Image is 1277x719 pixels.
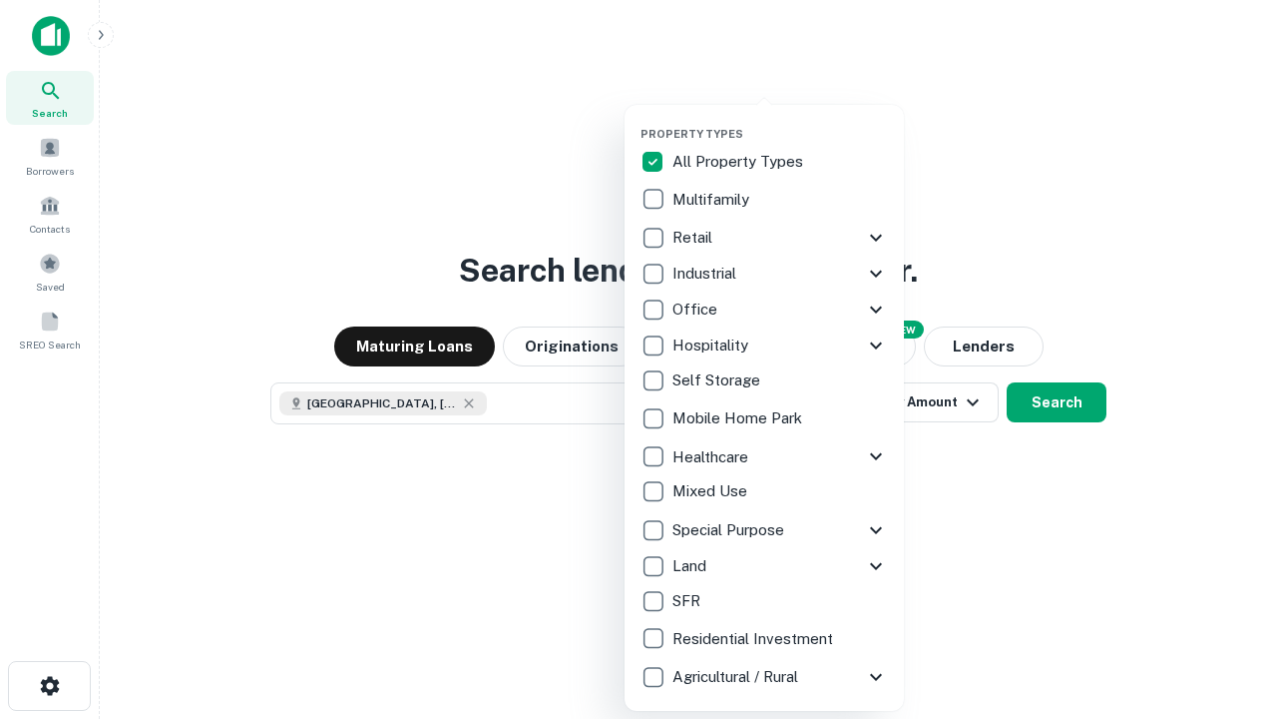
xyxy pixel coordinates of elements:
div: Office [640,292,888,328]
p: Self Storage [672,368,764,392]
div: Land [640,548,888,584]
p: Special Purpose [672,518,788,542]
div: Special Purpose [640,512,888,548]
p: Residential Investment [672,627,837,651]
p: Mixed Use [672,479,751,503]
span: Property Types [640,128,743,140]
p: Office [672,298,721,322]
p: Industrial [672,262,740,286]
p: SFR [672,589,704,613]
div: Retail [640,220,888,256]
p: Multifamily [672,188,753,212]
p: Healthcare [672,445,752,469]
iframe: Chat Widget [1177,559,1277,655]
p: Hospitality [672,334,752,358]
div: Industrial [640,256,888,292]
p: All Property Types [672,150,807,174]
p: Retail [672,226,716,250]
div: Healthcare [640,438,888,474]
div: Agricultural / Rural [640,659,888,695]
p: Mobile Home Park [672,406,806,430]
p: Land [672,554,710,578]
p: Agricultural / Rural [672,665,802,689]
div: Hospitality [640,328,888,363]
